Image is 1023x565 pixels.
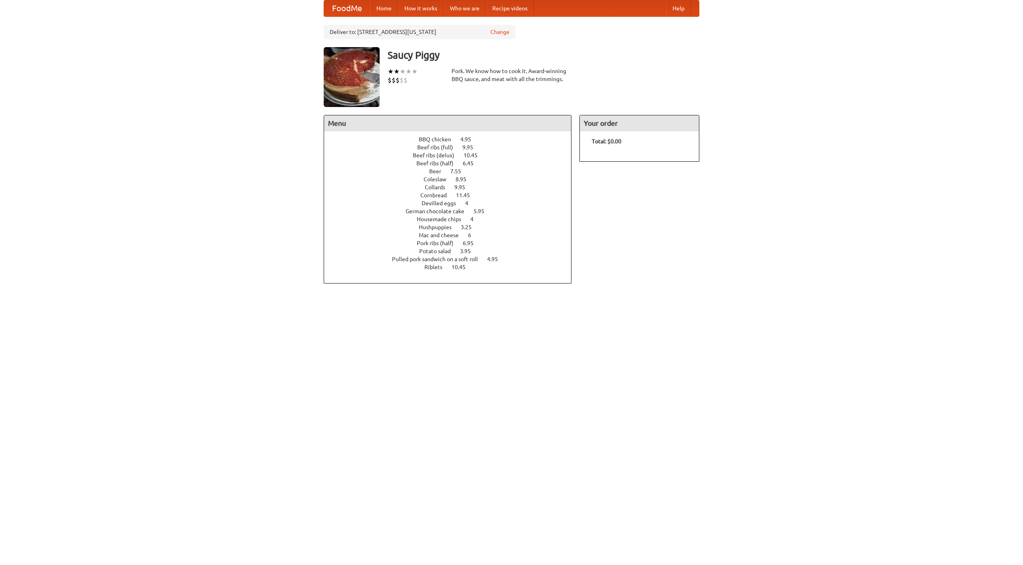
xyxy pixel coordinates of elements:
div: Deliver to: [STREET_ADDRESS][US_STATE] [324,25,515,39]
a: Help [666,0,691,16]
span: Pulled pork sandwich on a soft roll [392,256,486,262]
a: Beef ribs (half) 6.45 [416,160,488,167]
li: ★ [394,67,400,76]
a: BBQ chicken 4.95 [419,136,486,143]
span: 8.95 [456,176,474,182]
span: Coleslaw [424,176,454,182]
li: ★ [406,67,412,76]
a: Beef ribs (delux) 10.45 [413,152,492,159]
span: 4 [465,200,476,206]
span: 4.95 [460,136,479,143]
span: Beef ribs (full) [417,144,461,151]
span: 3.95 [460,248,479,254]
span: Riblets [424,264,450,270]
span: 10.45 [452,264,474,270]
span: Collards [425,184,453,190]
span: 6.45 [463,160,482,167]
span: 7.55 [450,168,469,174]
img: angular.jpg [324,47,380,107]
a: Pulled pork sandwich on a soft roll 4.95 [392,256,513,262]
li: ★ [388,67,394,76]
a: Who we are [444,0,486,16]
span: 6 [468,232,479,238]
span: Cornbread [420,192,455,198]
span: Beef ribs (half) [416,160,462,167]
a: Home [370,0,398,16]
a: FoodMe [324,0,370,16]
a: Coleslaw 8.95 [424,176,481,182]
a: Change [490,28,510,36]
span: BBQ chicken [419,136,459,143]
li: $ [388,76,392,85]
a: Cornbread 11.45 [420,192,485,198]
span: Pork ribs (half) [417,240,462,246]
span: German chocolate cake [406,208,472,214]
span: 4.95 [487,256,506,262]
a: Collards 9.95 [425,184,480,190]
li: $ [400,76,404,85]
span: 5.95 [474,208,492,214]
a: Beer 7.55 [429,168,476,174]
a: Housemade chips 4 [417,216,488,222]
a: German chocolate cake 5.95 [406,208,499,214]
div: Pork. We know how to cook it. Award-winning BBQ sauce, and meat with all the trimmings. [452,67,571,83]
span: Beef ribs (delux) [413,152,462,159]
a: Riblets 10.45 [424,264,480,270]
a: Potato salad 3.95 [419,248,486,254]
span: Mac and cheese [419,232,467,238]
li: $ [392,76,396,85]
a: Devilled eggs 4 [422,200,483,206]
span: Housemade chips [417,216,469,222]
li: ★ [400,67,406,76]
a: Recipe videos [486,0,534,16]
span: 10.45 [464,152,486,159]
a: How it works [398,0,444,16]
span: Hushpuppies [419,224,460,230]
a: Beef ribs (full) 9.95 [417,144,488,151]
b: Total: $0.00 [592,138,621,145]
h4: Your order [580,115,699,131]
li: $ [396,76,400,85]
a: Hushpuppies 3.25 [419,224,486,230]
a: Mac and cheese 6 [419,232,486,238]
li: $ [404,76,408,85]
span: Potato salad [419,248,459,254]
span: 11.45 [456,192,478,198]
li: ★ [412,67,418,76]
span: Beer [429,168,449,174]
a: Pork ribs (half) 6.95 [417,240,488,246]
span: 3.25 [461,224,480,230]
span: 4 [470,216,482,222]
h3: Saucy Piggy [388,47,699,63]
span: 9.95 [454,184,473,190]
span: 6.95 [463,240,482,246]
h4: Menu [324,115,571,131]
span: Devilled eggs [422,200,464,206]
span: 9.95 [462,144,481,151]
